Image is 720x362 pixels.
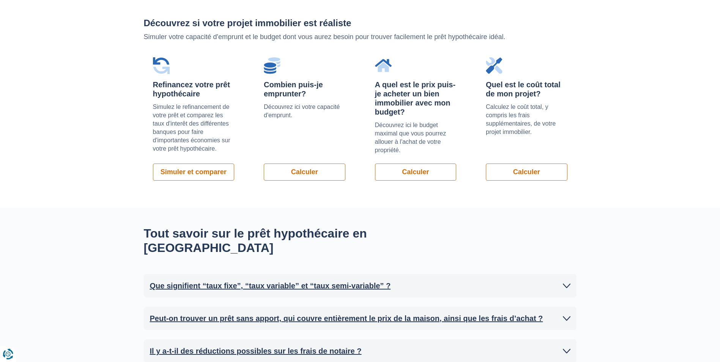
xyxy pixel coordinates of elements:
[264,80,345,98] div: Combien puis-je emprunter?
[153,57,170,74] img: Refinancez votre prêt hypothécaire
[144,32,577,42] p: Simuler votre capacité d'emprunt et le budget dont vous aurez besoin pour trouver facilement le p...
[150,345,362,357] h2: Il y a-t-il des réductions possibles sur les frais de notaire ?
[150,313,570,324] a: Peut-on trouver un prêt sans apport, qui couvre entièrement le prix de la maison, ainsi que les f...
[144,226,429,255] h2: Tout savoir sur le prêt hypothécaire en [GEOGRAPHIC_DATA]
[150,345,570,357] a: Il y a-t-il des réductions possibles sur les frais de notaire ?
[264,103,345,120] p: Découvrez ici votre capacité d'emprunt.
[486,80,567,98] div: Quel est le coût total de mon projet?
[153,80,235,98] div: Refinancez votre prêt hypothécaire
[486,164,567,181] a: Calculer
[375,80,457,116] div: A quel est le prix puis-je acheter un bien immobilier avec mon budget?
[150,280,391,291] h2: Que signifient “taux fixe”, “taux variable” et “taux semi-variable” ?
[375,164,457,181] a: Calculer
[486,57,503,74] img: Quel est le coût total de mon projet?
[486,103,567,136] p: Calculez le coût total, y compris les frais supplémentaires, de votre projet immobilier.
[153,103,235,153] p: Simulez le refinancement de votre prêt et comparez les taux d'interêt des différentes banques pou...
[150,280,570,291] a: Que signifient “taux fixe”, “taux variable” et “taux semi-variable” ?
[375,57,392,74] img: A quel est le prix puis-je acheter un bien immobilier avec mon budget?
[150,313,543,324] h2: Peut-on trouver un prêt sans apport, qui couvre entièrement le prix de la maison, ainsi que les f...
[375,121,457,154] p: Découvrez ici le budget maximal que vous pourrez allouer à l'achat de votre propriété.
[144,18,577,28] h2: Découvrez si votre projet immobilier est réaliste
[153,164,235,181] a: Simuler et comparer
[264,57,280,74] img: Combien puis-je emprunter?
[264,164,345,181] a: Calculer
